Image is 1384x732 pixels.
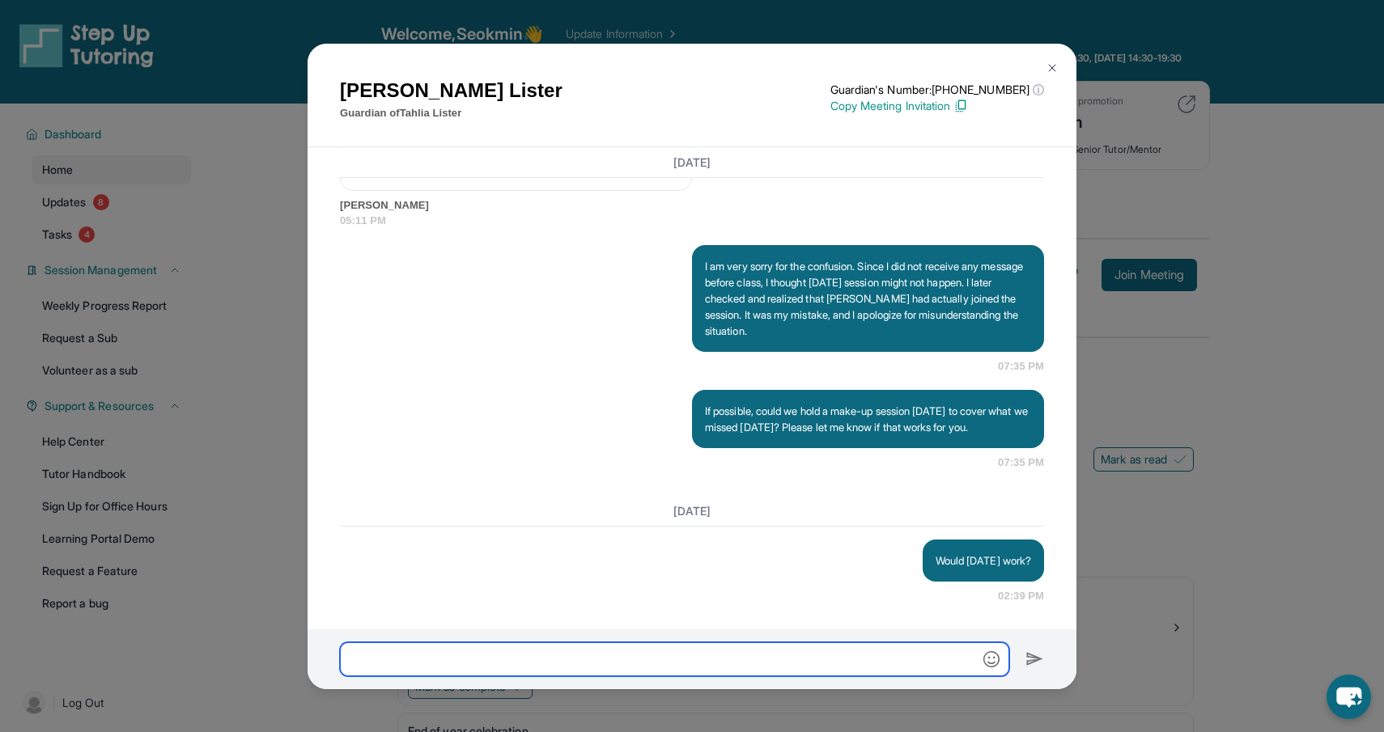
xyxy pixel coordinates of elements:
[340,503,1044,519] h3: [DATE]
[998,455,1044,471] span: 07:35 PM
[998,358,1044,374] span: 07:35 PM
[340,105,563,121] p: Guardian of Tahlia Lister
[830,82,1044,98] p: Guardian's Number: [PHONE_NUMBER]
[340,213,1044,229] span: 05:11 PM
[705,258,1031,339] p: I am very sorry for the confusion. Since I did not receive any message before class, I thought [D...
[983,651,1000,667] img: Emoji
[830,98,1044,114] p: Copy Meeting Invitation
[1025,649,1044,669] img: Send icon
[340,197,1044,214] span: [PERSON_NAME]
[953,99,968,113] img: Copy Icon
[705,403,1031,435] p: If possible, could we hold a make-up session [DATE] to cover what we missed [DATE]? Please let me...
[1327,675,1371,719] button: chat-button
[936,552,1031,569] p: Would [DATE] work?
[340,76,563,105] h1: [PERSON_NAME] Lister
[1033,82,1044,98] span: ⓘ
[1046,61,1059,74] img: Close Icon
[998,588,1044,604] span: 02:39 PM
[340,154,1044,170] h3: [DATE]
